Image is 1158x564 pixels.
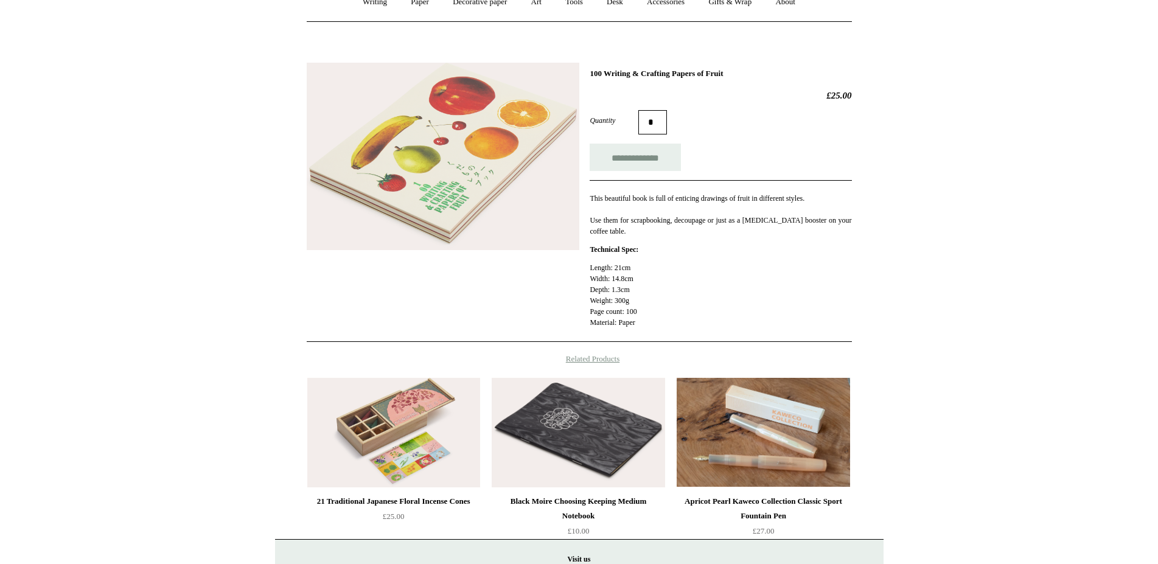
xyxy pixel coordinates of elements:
[495,494,661,523] div: Black Moire Choosing Keeping Medium Notebook
[568,555,591,563] strong: Visit us
[492,378,664,487] img: Black Moire Choosing Keeping Medium Notebook
[590,69,851,78] h1: 100 Writing & Crafting Papers of Fruit
[590,245,638,254] strong: Technical Spec:
[492,378,664,487] a: Black Moire Choosing Keeping Medium Notebook Black Moire Choosing Keeping Medium Notebook
[383,512,405,521] span: £25.00
[310,494,477,509] div: 21 Traditional Japanese Floral Incense Cones
[307,63,579,251] img: 100 Writing & Crafting Papers of Fruit
[677,378,849,487] a: Apricot Pearl Kaweco Collection Classic Sport Fountain Pen Apricot Pearl Kaweco Collection Classi...
[568,526,590,535] span: £10.00
[590,193,851,237] p: This beautiful book is full of enticing drawings of fruit in different styles. Use them for scrap...
[590,90,851,101] h2: £25.00
[492,494,664,544] a: Black Moire Choosing Keeping Medium Notebook £10.00
[677,494,849,544] a: Apricot Pearl Kaweco Collection Classic Sport Fountain Pen £27.00
[590,262,851,328] p: Length: 21cm Width: 14.8cm Depth: 1.3cm Weight: 300g Page count: 100 Material: Paper
[275,354,884,364] h4: Related Products
[753,526,775,535] span: £27.00
[590,115,638,126] label: Quantity
[680,494,846,523] div: Apricot Pearl Kaweco Collection Classic Sport Fountain Pen
[677,378,849,487] img: Apricot Pearl Kaweco Collection Classic Sport Fountain Pen
[307,494,480,544] a: 21 Traditional Japanese Floral Incense Cones £25.00
[307,378,480,487] img: 21 Traditional Japanese Floral Incense Cones
[307,378,480,487] a: 21 Traditional Japanese Floral Incense Cones 21 Traditional Japanese Floral Incense Cones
